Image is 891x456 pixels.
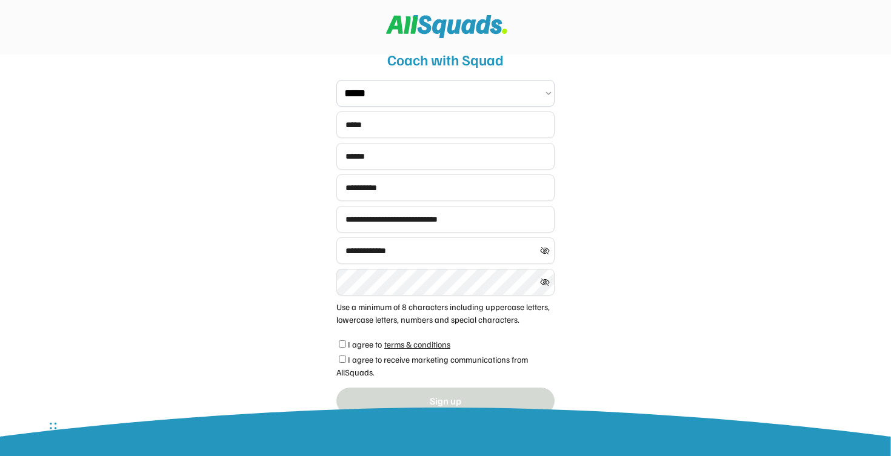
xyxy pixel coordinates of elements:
img: Squad%20Logo.svg [386,15,507,38]
div: Use a minimum of 8 characters including uppercase letters, lowercase letters, numbers and special... [336,300,555,326]
label: I agree to [348,339,382,349]
div: Coach with Squad [336,48,555,70]
label: I agree to receive marketing communications from AllSquads. [336,354,528,377]
button: Sign up [336,388,555,414]
a: terms & conditions [382,335,453,351]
